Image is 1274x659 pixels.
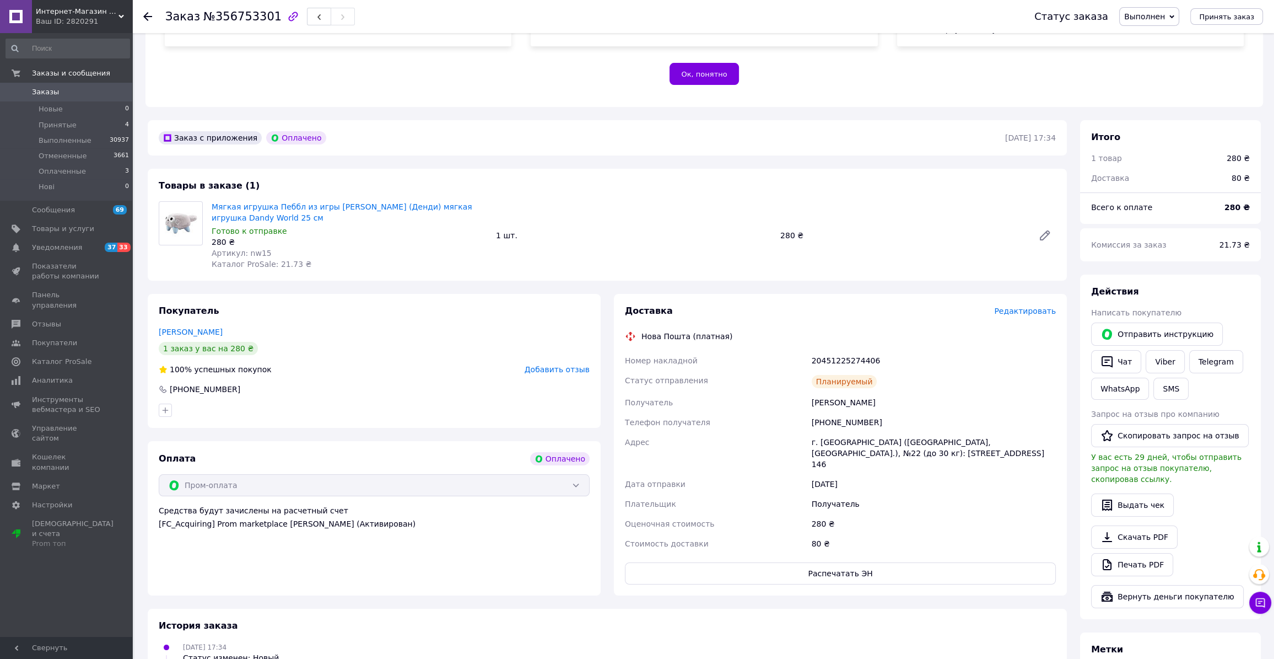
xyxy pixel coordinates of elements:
span: Принятые [39,120,77,130]
span: Доставка [625,306,673,316]
span: Комиссия за заказ [1091,240,1167,249]
span: Плательщик [625,500,676,508]
span: Оплата [159,453,196,464]
button: Ок, понятно [670,63,738,85]
span: 3661 [114,151,129,161]
span: Артикул: nw15 [212,249,272,258]
div: [DATE] [809,474,1058,494]
span: Показатели работы компании [32,261,102,281]
a: Печать PDF [1091,553,1173,576]
img: Мягкая игрушка Пеббл из игры Мир Дэнди (Денди) мягкая игрушка Dandy World 25 см [161,202,199,245]
div: Средства будут зачислены на расчетный счет [159,505,590,529]
span: Маркет [32,481,60,491]
span: Каталог ProSale [32,357,91,367]
div: 20451225274406 [809,351,1058,371]
span: 69 [113,205,127,215]
span: Выполненные [39,136,91,146]
input: Поиск [6,39,130,58]
button: Чат с покупателем [1249,592,1271,614]
time: [DATE] 17:34 [1005,133,1056,142]
span: Телефон получателя [625,418,710,427]
span: 33 [117,243,130,252]
span: Покупатели [32,338,77,348]
div: 80 ₴ [809,534,1058,554]
span: Новые [39,104,63,114]
span: [DATE] 17:34 [183,644,226,651]
span: Сообщения [32,205,75,215]
span: Отмененные [39,151,87,161]
span: Оценочная стоимость [625,519,715,528]
span: Написать покупателю [1091,308,1181,317]
div: Prom топ [32,539,114,549]
button: Распечатать ЭН [625,562,1056,585]
span: Интернет-Магазин "BabyStronG" [36,7,118,17]
span: Принять заказ [1199,13,1254,21]
button: Принять заказ [1190,8,1263,25]
button: SMS [1153,378,1189,400]
span: Нові [39,182,55,192]
a: WhatsApp [1091,378,1149,400]
span: Метки [1091,644,1123,655]
span: 1 товар [1091,154,1122,163]
span: Кошелек компании [32,452,102,472]
div: [PHONE_NUMBER] [169,384,241,395]
button: Отправить инструкцию [1091,323,1223,346]
a: Скачать PDF [1091,526,1178,549]
div: 1 заказ у вас на 280 ₴ [159,342,258,355]
div: Вернуться назад [143,11,152,22]
span: Каталог ProSale: 21.73 ₴ [212,260,311,269]
span: Инструменты вебмастера и SEO [32,395,102,415]
span: 4 [125,120,129,130]
div: 1 шт. [492,228,776,243]
div: Оплачено [266,131,326,144]
span: История заказа [159,620,238,631]
span: Выполнен [1124,12,1165,21]
span: №356753301 [203,10,282,23]
span: Заказы [32,87,59,97]
span: У вас есть 29 дней, чтобы отправить запрос на отзыв покупателю, скопировав ссылку. [1091,453,1241,484]
span: [DEMOGRAPHIC_DATA] и счета [32,519,114,549]
span: Всего к оплате [1091,203,1152,212]
div: Нова Пошта (платная) [639,331,735,342]
div: Оплачено [530,452,590,465]
span: Управление сайтом [32,424,102,443]
div: успешных покупок [159,364,272,375]
div: Планируемый [812,375,877,388]
span: Товары в заказе (1) [159,180,260,191]
span: Итого [1091,132,1120,142]
span: Товары и услуги [32,224,94,234]
span: Доставка [1091,174,1129,183]
b: 280 ₴ [1224,203,1250,212]
div: 280 ₴ [809,514,1058,534]
div: [PHONE_NUMBER] [809,412,1058,432]
div: 80 ₴ [1225,166,1256,190]
div: 280 ₴ [1227,153,1250,164]
span: Аналитика [32,376,73,385]
span: 100% [170,365,192,374]
span: 21.73 ₴ [1219,240,1250,249]
span: Настройки [32,500,72,510]
a: Telegram [1189,350,1243,373]
span: Действия [1091,286,1139,297]
div: 280 ₴ [212,237,487,248]
span: Получатель [625,398,673,407]
span: Стоимость доставки [625,539,709,548]
a: Мягкая игрушка Пеббл из игры [PERSON_NAME] (Денди) мягкая игрушка Dandy World 25 см [212,202,472,222]
span: Адрес [625,438,649,447]
button: Чат [1091,350,1141,373]
span: Готово к отправке [212,227,287,235]
span: Отзывы [32,319,61,329]
span: 0 [125,104,129,114]
div: Статус заказа [1034,11,1108,22]
div: г. [GEOGRAPHIC_DATA] ([GEOGRAPHIC_DATA], [GEOGRAPHIC_DATA].), №22 (до 30 кг): [STREET_ADDRESS] 146 [809,432,1058,474]
span: Панель управления [32,290,102,310]
button: Вернуть деньги покупателю [1091,585,1244,608]
button: Выдать чек [1091,494,1174,517]
span: 30937 [110,136,129,146]
span: Заказы и сообщения [32,68,110,78]
span: Добавить отзыв [525,365,590,374]
span: Дата отправки [625,480,685,489]
span: 3 [125,167,129,176]
span: Покупатель [159,306,219,316]
div: [FC_Acquiring] Prom marketplace [PERSON_NAME] (Активирован) [159,518,590,529]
